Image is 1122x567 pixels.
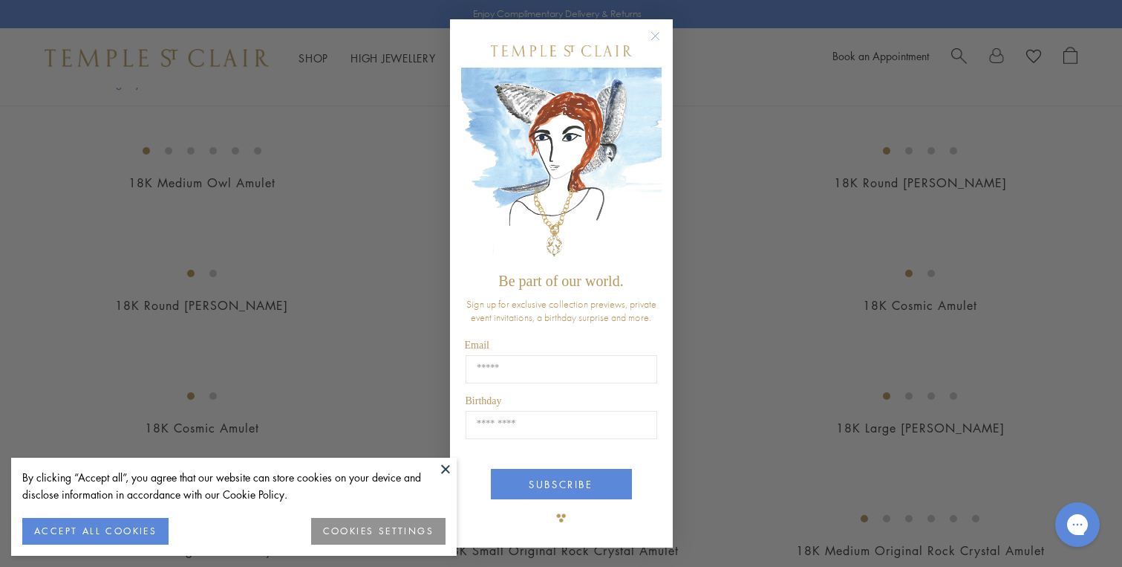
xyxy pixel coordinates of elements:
button: Close dialog [653,34,672,53]
span: Be part of our world. [498,273,623,289]
button: SUBSCRIBE [491,469,632,499]
input: Email [466,355,657,383]
div: By clicking “Accept all”, you agree that our website can store cookies on your device and disclos... [22,469,446,503]
iframe: Gorgias live chat messenger [1048,497,1107,552]
img: c4a9eb12-d91a-4d4a-8ee0-386386f4f338.jpeg [461,68,662,266]
img: TSC [547,503,576,533]
button: ACCEPT ALL COOKIES [22,518,169,545]
span: Sign up for exclusive collection previews, private event invitations, a birthday surprise and more. [466,297,656,324]
button: COOKIES SETTINGS [311,518,446,545]
img: Temple St. Clair [491,45,632,56]
span: Birthday [466,395,502,406]
span: Email [465,340,489,351]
